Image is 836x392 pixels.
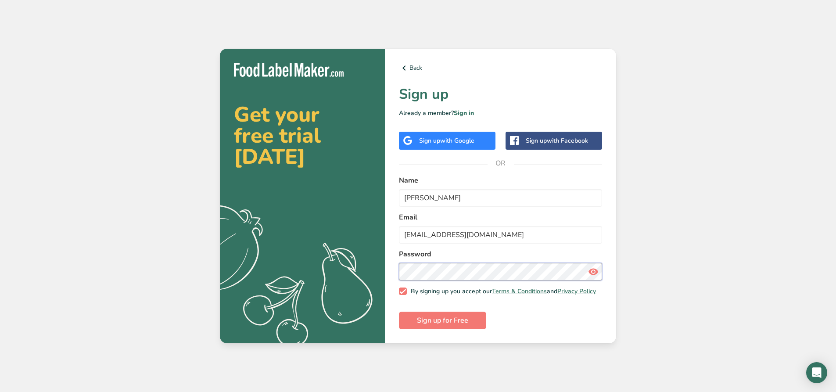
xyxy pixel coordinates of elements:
span: By signing up you accept our and [407,288,596,295]
div: Sign up [419,136,474,145]
img: Food Label Maker [234,63,344,77]
a: Sign in [454,109,474,117]
button: Sign up for Free [399,312,486,329]
a: Back [399,63,602,73]
span: with Google [440,137,474,145]
a: Terms & Conditions [492,287,547,295]
h1: Sign up [399,84,602,105]
span: Sign up for Free [417,315,468,326]
span: with Facebook [547,137,588,145]
h2: Get your free trial [DATE] [234,104,371,167]
label: Email [399,212,602,223]
label: Name [399,175,602,186]
div: Open Intercom Messenger [806,362,827,383]
input: John Doe [399,189,602,207]
div: Sign up [526,136,588,145]
span: OR [488,150,514,176]
p: Already a member? [399,108,602,118]
label: Password [399,249,602,259]
a: Privacy Policy [557,287,596,295]
input: email@example.com [399,226,602,244]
